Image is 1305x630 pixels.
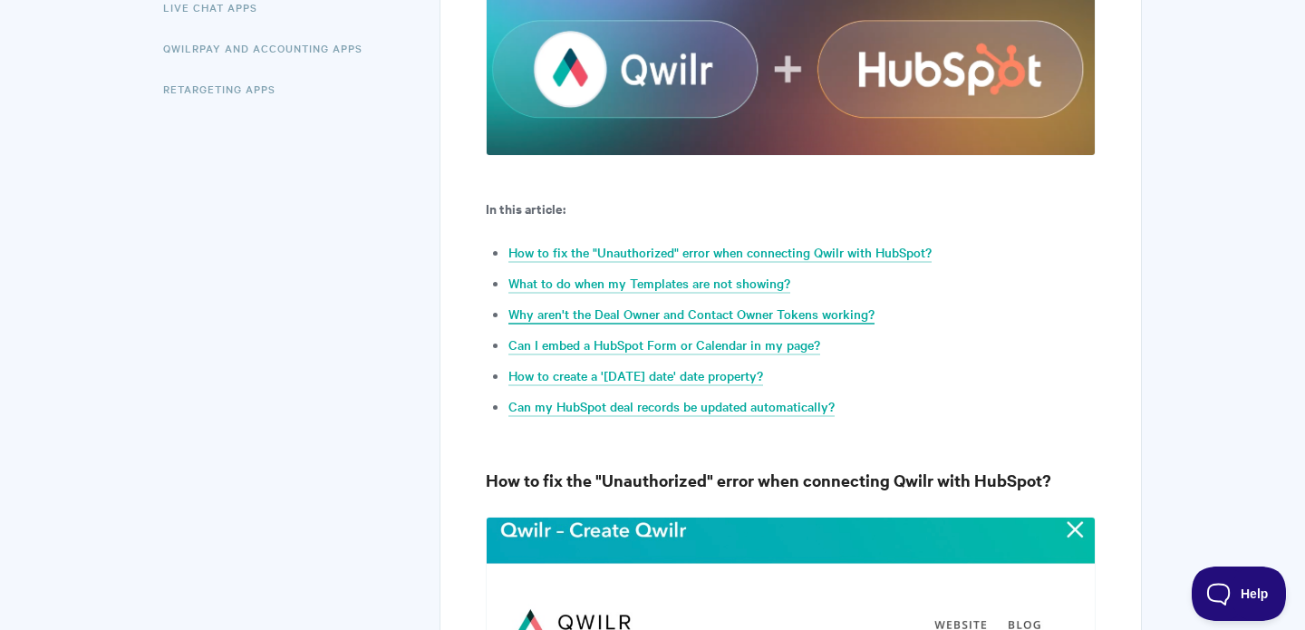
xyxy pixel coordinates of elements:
a: Why aren't the Deal Owner and Contact Owner Tokens working? [508,305,875,325]
a: QwilrPay and Accounting Apps [163,30,376,66]
a: What to do when my Templates are not showing? [508,274,790,294]
a: Can my HubSpot deal records be updated automatically? [508,397,835,417]
h3: How to fix the "Unauthorized" error when connecting Qwilr with HubSpot? [486,468,1096,493]
a: Retargeting Apps [163,71,289,107]
b: In this article: [486,199,565,218]
a: How to create a '[DATE] date' date property? [508,366,763,386]
a: How to fix the "Unauthorized" error when connecting Qwilr with HubSpot? [508,243,932,263]
a: Can I embed a HubSpot Form or Calendar in my page? [508,335,820,355]
iframe: Toggle Customer Support [1192,567,1287,621]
